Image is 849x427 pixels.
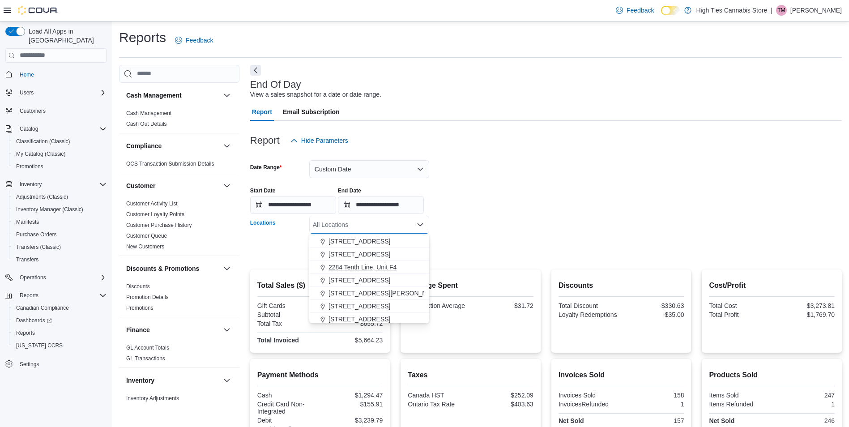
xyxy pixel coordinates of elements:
[623,417,684,424] div: 157
[126,120,167,128] span: Cash Out Details
[9,314,110,327] a: Dashboards
[257,337,299,344] strong: Total Invoiced
[20,89,34,96] span: Users
[257,392,318,399] div: Cash
[16,69,38,80] a: Home
[322,337,383,344] div: $5,664.23
[9,160,110,173] button: Promotions
[222,325,232,335] button: Finance
[9,253,110,266] button: Transfers
[250,219,276,226] label: Locations
[776,5,787,16] div: Theresa Morgan
[16,150,66,158] span: My Catalog (Classic)
[559,302,619,309] div: Total Discount
[13,303,73,313] a: Canadian Compliance
[709,417,734,424] strong: Net Sold
[9,148,110,160] button: My Catalog (Classic)
[126,395,179,401] a: Inventory Adjustments
[250,187,276,194] label: Start Date
[16,87,37,98] button: Users
[408,392,469,399] div: Canada HST
[250,135,280,146] h3: Report
[126,222,192,229] span: Customer Purchase History
[13,161,47,172] a: Promotions
[309,300,429,313] button: [STREET_ADDRESS]
[309,144,429,391] div: Choose from the following options
[119,342,239,367] div: Finance
[661,15,661,16] span: Dark Mode
[559,280,684,291] h2: Discounts
[16,105,107,116] span: Customers
[13,340,66,351] a: [US_STATE] CCRS
[126,211,184,218] a: Customer Loyalty Points
[13,192,72,202] a: Adjustments (Classic)
[186,36,213,45] span: Feedback
[126,222,192,228] a: Customer Purchase History
[13,204,87,215] a: Inventory Manager (Classic)
[16,290,107,301] span: Reports
[16,329,35,337] span: Reports
[2,86,110,99] button: Users
[126,233,167,239] a: Customer Queue
[2,357,110,370] button: Settings
[222,180,232,191] button: Customer
[777,5,785,16] span: TM
[709,370,835,380] h2: Products Sold
[13,254,42,265] a: Transfers
[408,370,533,380] h2: Taxes
[119,108,239,133] div: Cash Management
[126,232,167,239] span: Customer Queue
[16,87,107,98] span: Users
[417,221,424,228] button: Close list of options
[126,264,220,273] button: Discounts & Promotions
[13,340,107,351] span: Washington CCRS
[126,283,150,290] a: Discounts
[119,158,239,173] div: Compliance
[16,272,50,283] button: Operations
[9,191,110,203] button: Adjustments (Classic)
[287,132,352,149] button: Hide Parameters
[250,79,301,90] h3: End Of Day
[13,229,107,240] span: Purchase Orders
[126,91,182,100] h3: Cash Management
[2,289,110,302] button: Reports
[250,164,282,171] label: Date Range
[126,121,167,127] a: Cash Out Details
[126,110,171,117] span: Cash Management
[16,69,107,80] span: Home
[16,206,83,213] span: Inventory Manager (Classic)
[119,198,239,256] div: Customer
[709,401,770,408] div: Items Refunded
[774,392,835,399] div: 247
[338,196,424,214] input: Press the down key to open a popover containing a calendar.
[126,294,169,301] span: Promotion Details
[9,135,110,148] button: Classification (Classic)
[16,193,68,201] span: Adjustments (Classic)
[16,359,43,370] a: Settings
[119,29,166,47] h1: Reports
[126,141,220,150] button: Compliance
[126,91,220,100] button: Cash Management
[126,355,165,362] a: GL Transactions
[559,392,619,399] div: Invoices Sold
[2,178,110,191] button: Inventory
[309,287,429,300] button: [STREET_ADDRESS][PERSON_NAME]
[126,345,169,351] a: GL Account Totals
[126,181,155,190] h3: Customer
[13,328,107,338] span: Reports
[709,302,770,309] div: Total Cost
[283,103,340,121] span: Email Subscription
[126,264,199,273] h3: Discounts & Promotions
[322,417,383,424] div: $3,239.79
[13,217,43,227] a: Manifests
[222,263,232,274] button: Discounts & Promotions
[18,6,58,15] img: Cova
[623,392,684,399] div: 158
[9,241,110,253] button: Transfers (Classic)
[257,311,318,318] div: Subtotal
[309,248,429,261] button: [STREET_ADDRESS]
[329,250,390,259] span: [STREET_ADDRESS]
[25,27,107,45] span: Load All Apps in [GEOGRAPHIC_DATA]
